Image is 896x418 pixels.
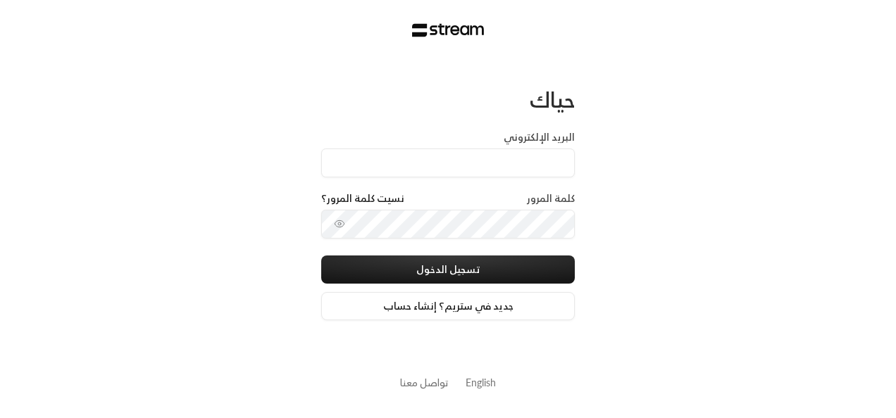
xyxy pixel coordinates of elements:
button: تسجيل الدخول [321,255,575,284]
span: حياك [530,81,575,118]
button: toggle password visibility [328,213,351,235]
label: البريد الإلكتروني [504,130,575,144]
a: نسيت كلمة المرور؟ [321,191,404,205]
a: English [466,369,496,395]
label: كلمة المرور [527,191,575,205]
a: جديد في ستريم؟ إنشاء حساب [321,292,575,320]
button: تواصل معنا [400,375,449,390]
a: تواصل معنا [400,374,449,391]
img: Stream Logo [412,23,485,37]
